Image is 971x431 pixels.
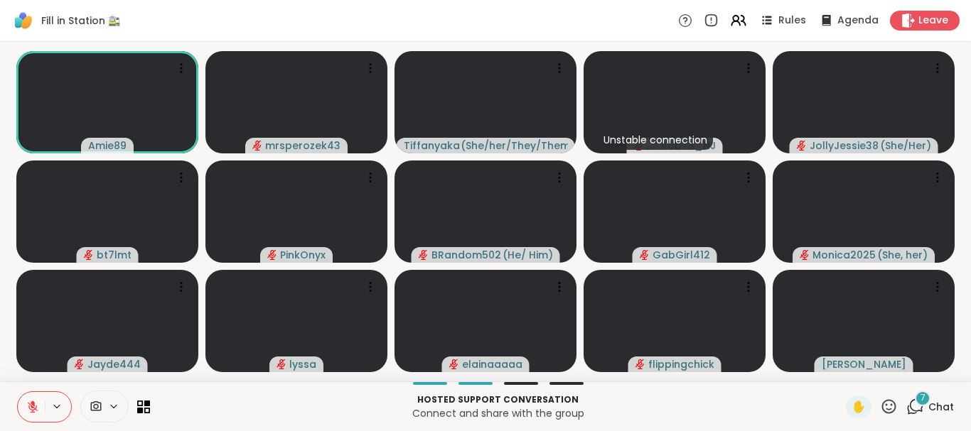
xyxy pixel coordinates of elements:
[880,138,931,153] span: ( She/Her )
[75,359,85,369] span: audio-muted
[159,393,837,406] p: Hosted support conversation
[918,13,948,28] span: Leave
[877,248,928,262] span: ( She, her )
[431,248,501,262] span: BRandom502
[653,248,710,262] span: GabGirl412
[97,248,132,262] span: bt7lmt
[640,250,650,260] span: audio-muted
[598,130,713,150] div: Unstable connection
[778,13,806,28] span: Rules
[88,138,127,153] span: Amie89
[11,9,36,33] img: ShareWell Logomark
[419,250,429,260] span: audio-muted
[812,248,876,262] span: Monica2025
[822,357,906,371] span: [PERSON_NAME]
[461,138,567,153] span: ( She/her/They/Them )
[797,141,807,151] span: audio-muted
[449,359,459,369] span: audio-muted
[462,357,522,371] span: elainaaaaa
[41,13,120,28] span: Fill in Station 🚉
[837,13,879,28] span: Agenda
[852,398,866,415] span: ✋
[280,248,326,262] span: PinkOnyx
[648,357,714,371] span: flippingchick
[404,138,460,153] span: Tiffanyaka
[928,400,954,414] span: Chat
[921,392,926,404] span: 7
[800,250,810,260] span: audio-muted
[84,250,94,260] span: audio-muted
[810,138,879,153] span: JollyJessie38
[252,141,262,151] span: audio-muted
[159,406,837,420] p: Connect and share with the group
[265,138,340,153] span: mrsperozek43
[277,359,286,369] span: audio-muted
[289,357,316,371] span: lyssa
[503,248,553,262] span: ( He/ Him )
[87,357,141,371] span: Jayde444
[267,250,277,260] span: audio-muted
[635,359,645,369] span: audio-muted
